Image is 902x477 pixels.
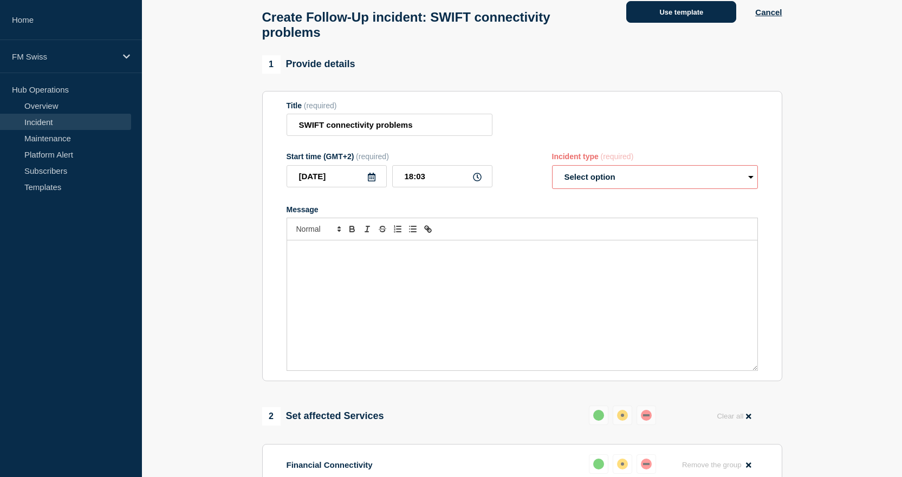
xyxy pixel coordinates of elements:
button: Toggle bulleted list [405,223,420,236]
div: up [593,410,604,421]
select: Incident type [552,165,758,189]
button: Remove the group [676,454,758,475]
button: Toggle bold text [345,223,360,236]
div: down [641,410,652,421]
div: Message [287,240,757,370]
input: HH:MM [392,165,492,187]
button: Toggle strikethrough text [375,223,390,236]
button: down [637,406,656,425]
button: Toggle italic text [360,223,375,236]
button: affected [613,406,632,425]
button: down [637,454,656,474]
div: Title [287,101,492,110]
input: YYYY-MM-DD [287,165,387,187]
div: up [593,459,604,469]
span: (required) [356,152,389,161]
span: Remove the group [682,461,742,469]
div: affected [617,459,628,469]
button: Clear all [710,406,757,427]
span: 1 [262,55,281,74]
span: Font size [291,223,345,236]
button: Toggle link [420,223,436,236]
div: Start time (GMT+2) [287,152,492,161]
p: FM Swiss [12,52,116,61]
button: up [589,454,608,474]
span: 2 [262,407,281,426]
div: down [641,459,652,469]
button: Cancel [755,8,782,17]
span: (required) [304,101,337,110]
div: Set affected Services [262,407,384,426]
div: Incident type [552,152,758,161]
span: (required) [601,152,634,161]
p: Financial Connectivity [287,460,373,469]
button: Toggle ordered list [390,223,405,236]
button: Use template [626,1,736,23]
button: up [589,406,608,425]
div: Message [287,205,758,214]
h1: Create Follow-Up incident: SWIFT connectivity problems [262,10,608,40]
div: Provide details [262,55,355,74]
input: Title [287,114,492,136]
div: affected [617,410,628,421]
button: affected [613,454,632,474]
